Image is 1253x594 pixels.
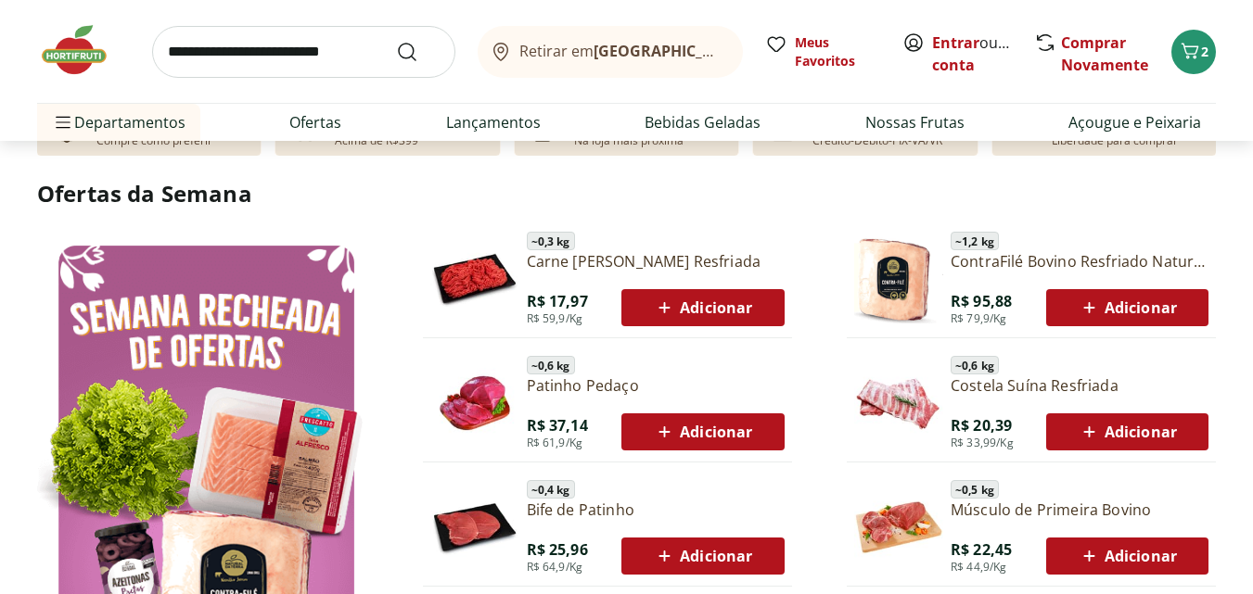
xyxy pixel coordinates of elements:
[951,499,1208,520] a: Músculo de Primeira Bovino
[653,421,752,443] span: Adicionar
[951,480,999,499] span: ~ 0,5 kg
[621,413,784,450] button: Adicionar
[527,480,575,499] span: ~ 0,4 kg
[1078,297,1177,319] span: Adicionar
[951,560,1007,575] span: R$ 44,9/Kg
[52,100,74,145] button: Menu
[37,22,130,78] img: Hortifruti
[951,311,1007,326] span: R$ 79,9/Kg
[1046,413,1208,450] button: Adicionar
[37,178,1216,209] h2: Ofertas da Semana
[951,415,1012,436] span: R$ 20,39
[621,289,784,326] button: Adicionar
[951,436,1014,450] span: R$ 33,99/Kg
[653,545,752,567] span: Adicionar
[1046,289,1208,326] button: Adicionar
[951,251,1208,272] a: ContraFilé Bovino Resfriado Natural Da Terra
[1201,43,1208,60] span: 2
[795,33,880,70] span: Meus Favoritos
[932,32,979,53] a: Entrar
[951,375,1208,396] a: Costela Suína Resfriada
[594,41,906,61] b: [GEOGRAPHIC_DATA]/[GEOGRAPHIC_DATA]
[52,100,185,145] span: Departamentos
[527,499,785,520] a: Bife de Patinho
[1078,421,1177,443] span: Adicionar
[932,32,1015,76] span: ou
[527,436,583,450] span: R$ 61,9/Kg
[527,539,588,560] span: R$ 25,96
[519,43,724,59] span: Retirar em
[527,560,583,575] span: R$ 64,9/Kg
[527,415,588,436] span: R$ 37,14
[527,375,785,396] a: Patinho Pedaço
[1078,545,1177,567] span: Adicionar
[645,111,761,133] a: Bebidas Geladas
[527,251,785,272] a: Carne [PERSON_NAME] Resfriada
[951,291,1012,311] span: R$ 95,88
[430,234,519,323] img: Carne Moída Bovina Resfriada
[527,356,575,374] span: ~ 0,6 kg
[478,26,743,78] button: Retirar em[GEOGRAPHIC_DATA]/[GEOGRAPHIC_DATA]
[152,26,455,78] input: search
[430,483,519,572] img: Bife de Patinho
[1046,537,1208,575] button: Adicionar
[527,291,588,311] span: R$ 17,97
[854,359,943,448] img: Costela Suína Resfriada
[865,111,965,133] a: Nossas Frutas
[854,483,943,572] img: Músculo de Primeira Bovino
[1171,30,1216,74] button: Carrinho
[527,311,583,326] span: R$ 59,9/Kg
[765,33,880,70] a: Meus Favoritos
[527,232,575,250] span: ~ 0,3 kg
[446,111,541,133] a: Lançamentos
[951,232,999,250] span: ~ 1,2 kg
[289,111,341,133] a: Ofertas
[951,356,999,374] span: ~ 0,6 kg
[396,41,441,63] button: Submit Search
[653,297,752,319] span: Adicionar
[621,537,784,575] button: Adicionar
[430,359,519,448] img: Patinho Pedaço
[932,32,1034,75] a: Criar conta
[1068,111,1201,133] a: Açougue e Peixaria
[1061,32,1148,75] a: Comprar Novamente
[951,539,1012,560] span: R$ 22,45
